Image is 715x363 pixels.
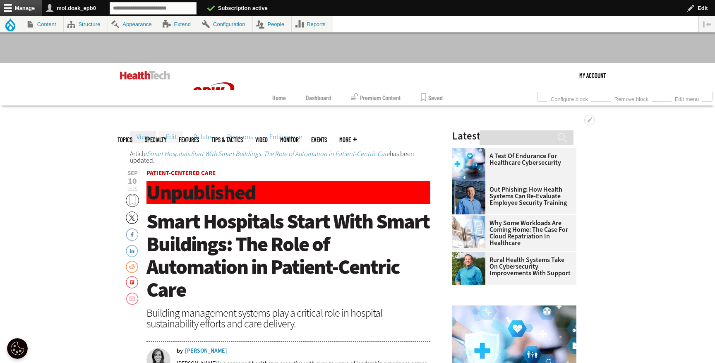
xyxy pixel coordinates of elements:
[159,16,198,32] a: Extend
[146,169,216,177] a: Patient-Centered Care
[64,16,108,32] a: Structure
[452,186,571,206] a: Out Phishing: How Health Systems Can Re-Evaluate Employee Security Training
[452,148,489,154] a: Healthcare cybersecurity
[211,137,243,143] a: Tips & Tactics
[421,90,443,106] a: Saved
[452,148,485,181] img: Healthcare cybersecurity
[452,257,571,276] a: Rural Health Systems Take On Cybersecurity Improvements with Support
[452,220,571,246] a: Why Some Workloads Are Coming Home: The Case for Cloud Repatriation in Healthcare
[120,71,170,79] img: Home
[118,137,132,143] span: Topics
[126,177,139,185] span: 10
[311,137,327,143] a: Events
[7,338,28,359] button: Open Preferences
[185,348,227,354] a: [PERSON_NAME]
[126,170,139,176] span: Sep
[182,118,245,126] a: CDW
[452,181,485,214] img: Scott Currie
[130,151,430,164] div: Status message
[108,16,159,32] a: Appearance
[146,308,430,329] div: Building management systems play a critical role in hospital sustainability efforts and care deli...
[7,338,28,359] div: Cookie Settings
[452,181,489,188] a: Scott Currie
[292,16,333,32] a: Reports
[253,16,292,32] a: People
[146,181,430,204] h1: Unpublished
[339,137,357,143] span: More
[147,149,390,158] a: Smart Hospitals Start With Smart Buildings: The Role of Automation in Patient-Centric Care
[579,63,606,88] a: My Account
[452,252,485,285] img: Jim Roeder
[306,90,331,106] a: Dashboard
[699,16,715,32] button: Vertical orientation
[179,137,199,143] a: Features
[452,215,485,248] img: Electronic health records
[22,16,63,32] a: Content
[351,90,401,106] a: Premium Content
[547,94,591,103] a: Configure block
[182,63,245,124] img: Home
[452,131,576,141] h3: Latest Articles
[255,137,268,143] a: Video
[584,115,595,125] button: Open Primary tabs configuration options
[280,137,299,143] a: MonITor
[198,16,252,32] a: Configuration
[452,215,489,221] a: Electronic health records
[146,208,429,303] span: Smart Hospitals Start With Smart Buildings: The Role of Automation in Patient-Centric Care
[579,63,606,88] div: User menu
[145,137,166,143] span: Specialty
[272,90,286,106] a: Home
[611,94,652,103] a: Remove block
[177,348,183,354] span: by
[452,252,489,258] a: Jim Roeder
[452,153,571,166] a: A Test of Endurance for Healthcare Cybersecurity
[672,94,702,103] a: Edit menu
[127,186,137,192] span: 2025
